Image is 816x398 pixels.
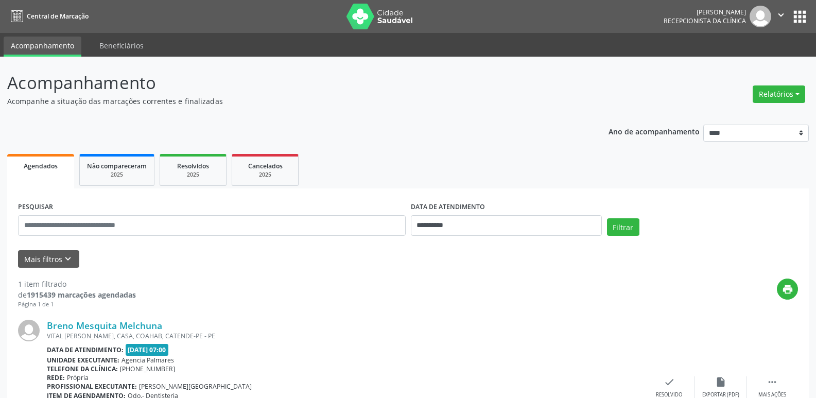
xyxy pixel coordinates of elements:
[62,253,74,265] i: keyboard_arrow_down
[791,8,809,26] button: apps
[126,344,169,356] span: [DATE] 07:00
[771,6,791,27] button: 
[609,125,700,137] p: Ano de acompanhamento
[7,70,568,96] p: Acompanhamento
[782,284,793,295] i: print
[47,365,118,373] b: Telefone da clínica:
[47,356,119,365] b: Unidade executante:
[411,199,485,215] label: DATA DE ATENDIMENTO
[47,320,162,331] a: Breno Mesquita Melchuna
[775,9,787,21] i: 
[47,332,644,340] div: VITAL [PERSON_NAME], CASA, COAHAB, CATENDE-PE - PE
[47,345,124,354] b: Data de atendimento:
[47,373,65,382] b: Rede:
[67,373,89,382] span: Própria
[18,250,79,268] button: Mais filtroskeyboard_arrow_down
[27,290,136,300] strong: 1915439 marcações agendadas
[767,376,778,388] i: 
[664,16,746,25] span: Recepcionista da clínica
[139,382,252,391] span: [PERSON_NAME][GEOGRAPHIC_DATA]
[777,279,798,300] button: print
[4,37,81,57] a: Acompanhamento
[27,12,89,21] span: Central de Marcação
[167,171,219,179] div: 2025
[248,162,283,170] span: Cancelados
[18,199,53,215] label: PESQUISAR
[92,37,151,55] a: Beneficiários
[121,356,174,365] span: Agencia Palmares
[177,162,209,170] span: Resolvidos
[715,376,726,388] i: insert_drive_file
[7,96,568,107] p: Acompanhe a situação das marcações correntes e finalizadas
[753,85,805,103] button: Relatórios
[239,171,291,179] div: 2025
[87,171,147,179] div: 2025
[87,162,147,170] span: Não compareceram
[120,365,175,373] span: [PHONE_NUMBER]
[18,320,40,341] img: img
[18,300,136,309] div: Página 1 de 1
[664,8,746,16] div: [PERSON_NAME]
[18,279,136,289] div: 1 item filtrado
[47,382,137,391] b: Profissional executante:
[664,376,675,388] i: check
[607,218,639,236] button: Filtrar
[24,162,58,170] span: Agendados
[18,289,136,300] div: de
[750,6,771,27] img: img
[7,8,89,25] a: Central de Marcação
